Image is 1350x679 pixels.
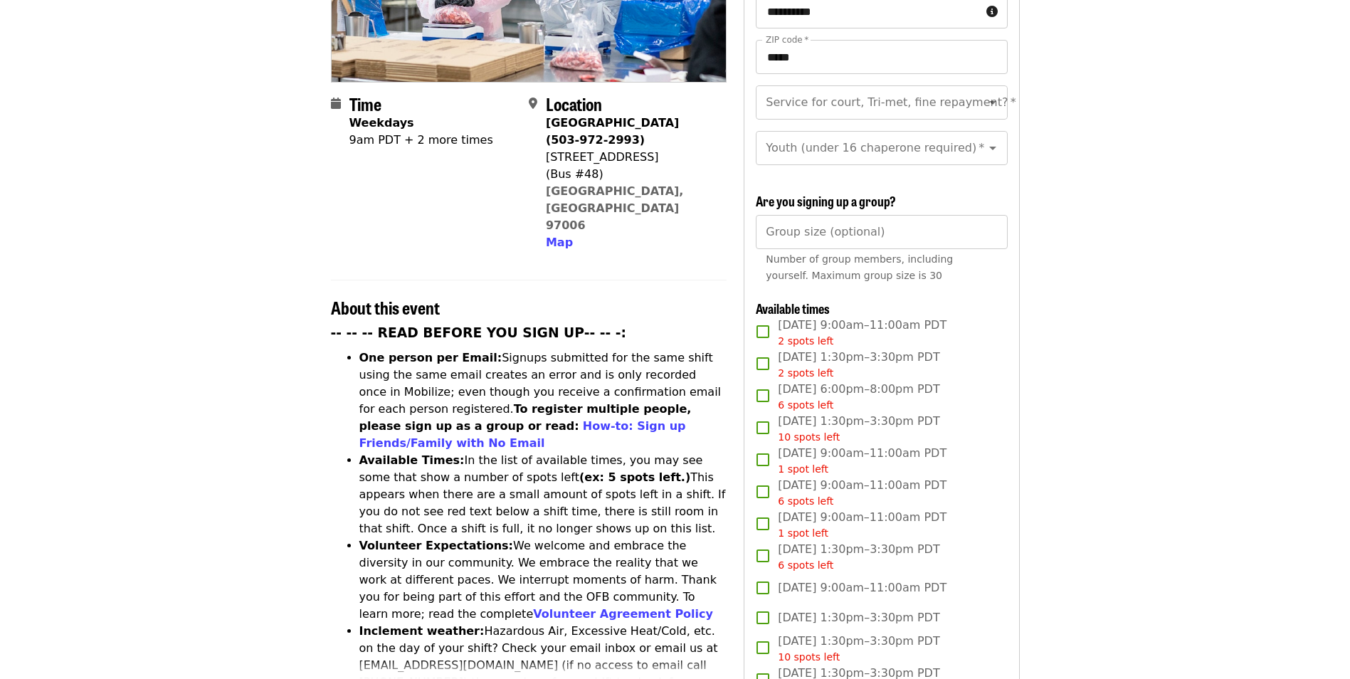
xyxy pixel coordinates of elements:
i: calendar icon [331,97,341,110]
span: 1 spot left [778,527,828,539]
strong: -- -- -- READ BEFORE YOU SIGN UP-- -- -: [331,325,627,340]
span: [DATE] 1:30pm–3:30pm PDT [778,541,939,573]
span: [DATE] 9:00am–11:00am PDT [778,509,946,541]
a: Volunteer Agreement Policy [533,607,713,621]
span: Location [546,91,602,116]
span: Available times [756,299,830,317]
button: Open [983,93,1003,112]
span: Map [546,236,573,249]
div: 9am PDT + 2 more times [349,132,493,149]
span: 2 spots left [778,367,833,379]
strong: Available Times: [359,453,465,467]
strong: One person per Email: [359,351,502,364]
i: circle-info icon [986,5,998,19]
div: [STREET_ADDRESS] [546,149,715,166]
strong: Weekdays [349,116,414,130]
li: We welcome and embrace the diversity in our community. We embrace the reality that we work at dif... [359,537,727,623]
span: 10 spots left [778,651,840,663]
span: 6 spots left [778,399,833,411]
span: Time [349,91,381,116]
span: 6 spots left [778,559,833,571]
span: [DATE] 1:30pm–3:30pm PDT [778,633,939,665]
span: Are you signing up a group? [756,191,896,210]
span: Number of group members, including yourself. Maximum group size is 30 [766,253,953,281]
span: 2 spots left [778,335,833,347]
strong: [GEOGRAPHIC_DATA] (503-972-2993) [546,116,679,147]
span: About this event [331,295,440,320]
label: ZIP code [766,36,808,44]
button: Open [983,138,1003,158]
li: Signups submitted for the same shift using the same email creates an error and is only recorded o... [359,349,727,452]
span: [DATE] 1:30pm–3:30pm PDT [778,609,939,626]
span: [DATE] 6:00pm–8:00pm PDT [778,381,939,413]
span: [DATE] 9:00am–11:00am PDT [778,445,946,477]
span: 6 spots left [778,495,833,507]
span: [DATE] 1:30pm–3:30pm PDT [778,349,939,381]
strong: To register multiple people, please sign up as a group or read: [359,402,692,433]
strong: Volunteer Expectations: [359,539,514,552]
span: [DATE] 9:00am–11:00am PDT [778,579,946,596]
strong: Inclement weather: [359,624,485,638]
input: ZIP code [756,40,1007,74]
a: How-to: Sign up Friends/Family with No Email [359,419,686,450]
button: Map [546,234,573,251]
span: [DATE] 9:00am–11:00am PDT [778,317,946,349]
a: [GEOGRAPHIC_DATA], [GEOGRAPHIC_DATA] 97006 [546,184,684,232]
span: 10 spots left [778,431,840,443]
li: In the list of available times, you may see some that show a number of spots left This appears wh... [359,452,727,537]
strong: (ex: 5 spots left.) [579,470,690,484]
div: (Bus #48) [546,166,715,183]
span: [DATE] 1:30pm–3:30pm PDT [778,413,939,445]
span: 1 spot left [778,463,828,475]
span: [DATE] 9:00am–11:00am PDT [778,477,946,509]
input: [object Object] [756,215,1007,249]
i: map-marker-alt icon [529,97,537,110]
